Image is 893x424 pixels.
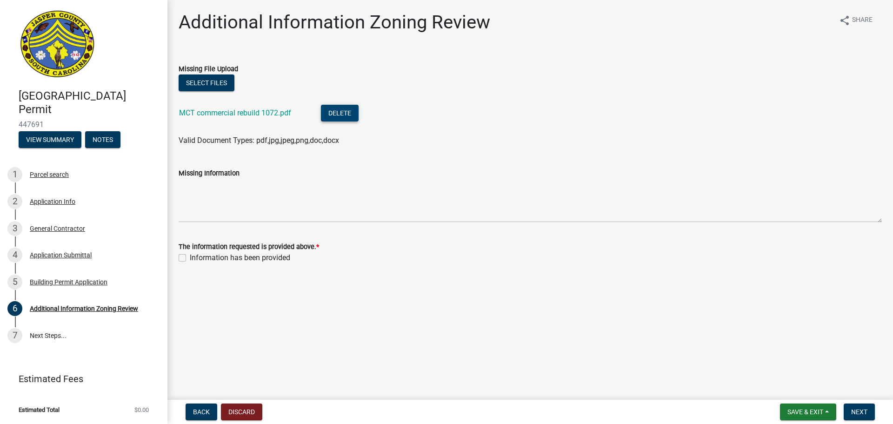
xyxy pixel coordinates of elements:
button: Delete [321,105,359,121]
a: MCT commercial rebuild 1072.pdf [179,108,291,117]
div: 4 [7,248,22,262]
div: 3 [7,221,22,236]
button: View Summary [19,131,81,148]
div: General Contractor [30,225,85,232]
div: Application Submittal [30,252,92,258]
h4: [GEOGRAPHIC_DATA] Permit [19,89,160,116]
span: Share [852,15,873,26]
label: Information has been provided [190,252,290,263]
button: Notes [85,131,120,148]
i: share [839,15,850,26]
div: 2 [7,194,22,209]
span: 447691 [19,120,149,129]
span: Next [851,408,867,416]
div: 6 [7,301,22,316]
button: Back [186,404,217,420]
label: Missing File Upload [179,66,238,73]
img: Jasper County, South Carolina [19,10,96,80]
wm-modal-confirm: Summary [19,136,81,144]
span: Back [193,408,210,416]
div: Additional Information Zoning Review [30,305,138,312]
span: Valid Document Types: pdf,jpg,jpeg,png,doc,docx [179,136,339,145]
div: Application Info [30,198,75,205]
span: Estimated Total [19,407,60,413]
div: 5 [7,275,22,289]
label: The information requested is provided above. [179,244,319,250]
wm-modal-confirm: Notes [85,136,120,144]
button: Next [844,404,875,420]
span: $0.00 [134,407,149,413]
a: Estimated Fees [7,370,153,388]
div: Parcel search [30,171,69,178]
button: Discard [221,404,262,420]
wm-modal-confirm: Delete Document [321,109,359,118]
div: Building Permit Application [30,279,107,285]
button: Save & Exit [780,404,836,420]
div: 1 [7,167,22,182]
div: 7 [7,328,22,343]
h1: Additional Information Zoning Review [179,11,490,34]
button: Select files [179,74,234,91]
label: Missing Information [179,170,240,177]
button: shareShare [832,11,880,29]
span: Save & Exit [787,408,823,416]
